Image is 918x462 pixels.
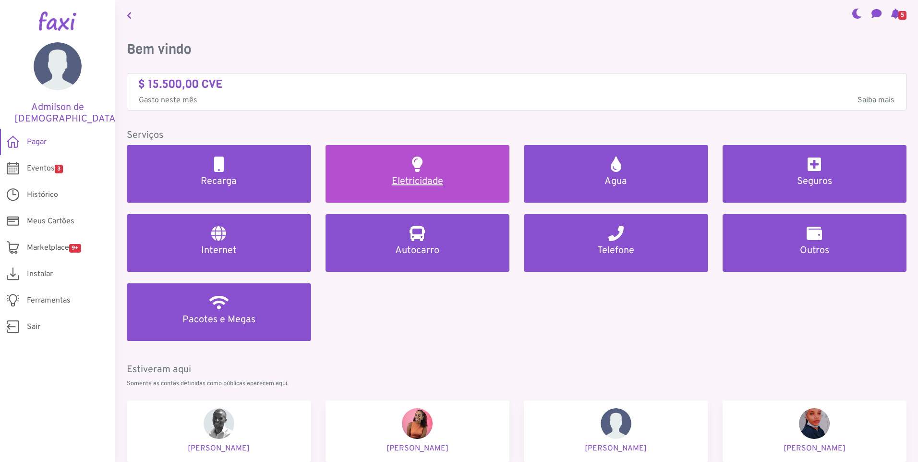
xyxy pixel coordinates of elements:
[138,314,300,326] h5: Pacotes e Megas
[139,95,894,106] p: Gasto neste mês
[27,189,58,201] span: Histórico
[127,214,311,272] a: Internet
[204,408,234,439] img: jailson silva
[326,214,510,272] a: Autocarro
[337,245,498,256] h5: Autocarro
[730,443,899,454] p: [PERSON_NAME]
[139,77,894,107] a: $ 15.500,00 CVE Gasto neste mêsSaiba mais
[337,176,498,187] h5: Eletricidade
[127,283,311,341] a: Pacotes e Megas
[898,11,906,20] span: 5
[127,145,311,203] a: Recarga
[27,242,81,254] span: Marketplace
[134,443,303,454] p: [PERSON_NAME]
[127,41,906,58] h3: Bem vindo
[55,165,63,173] span: 3
[138,245,300,256] h5: Internet
[326,145,510,203] a: Eletricidade
[138,176,300,187] h5: Recarga
[326,401,510,462] a: Danila Silva [PERSON_NAME]
[524,145,708,203] a: Agua
[723,401,907,462] a: irina veiga [PERSON_NAME]
[27,136,47,148] span: Pagar
[333,443,502,454] p: [PERSON_NAME]
[27,216,74,227] span: Meus Cartões
[858,95,894,106] span: Saiba mais
[723,145,907,203] a: Seguros
[27,321,40,333] span: Sair
[127,401,311,462] a: jailson silva [PERSON_NAME]
[601,408,631,439] img: wilson Tavares
[69,244,81,253] span: 9+
[524,401,708,462] a: wilson Tavares [PERSON_NAME]
[531,443,701,454] p: [PERSON_NAME]
[535,176,697,187] h5: Agua
[723,214,907,272] a: Outros
[127,379,906,389] p: Somente as contas definidas como públicas aparecem aqui.
[535,245,697,256] h5: Telefone
[127,364,906,376] h5: Estiveram aqui
[734,176,895,187] h5: Seguros
[14,102,101,125] h5: Admilson de [DEMOGRAPHIC_DATA]
[524,214,708,272] a: Telefone
[734,245,895,256] h5: Outros
[799,408,830,439] img: irina veiga
[127,130,906,141] h5: Serviços
[139,77,894,91] h4: $ 15.500,00 CVE
[402,408,433,439] img: Danila Silva
[27,163,63,174] span: Eventos
[27,295,71,306] span: Ferramentas
[27,268,53,280] span: Instalar
[14,42,101,125] a: Admilson de [DEMOGRAPHIC_DATA]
